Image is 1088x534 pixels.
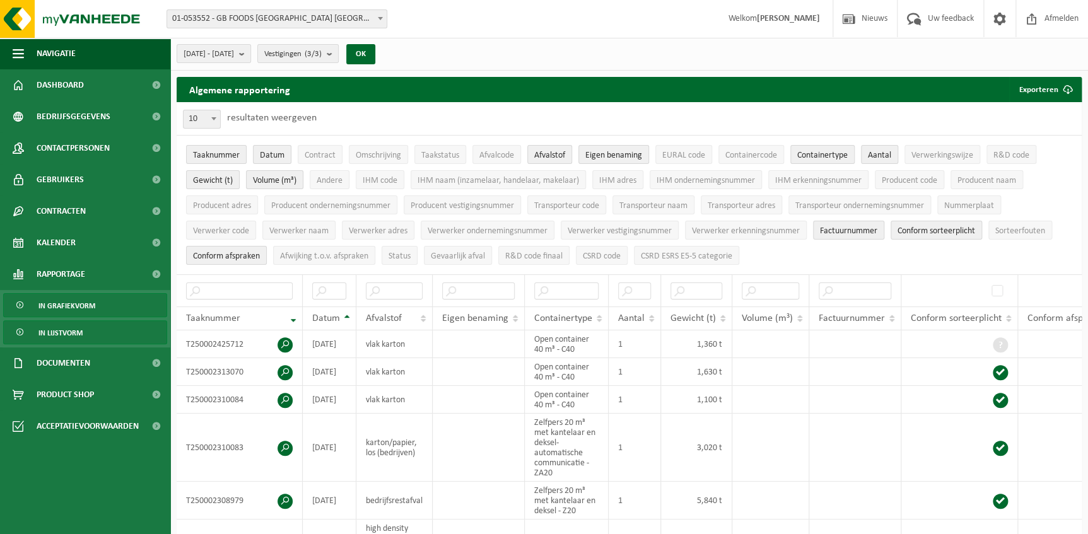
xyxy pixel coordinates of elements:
[944,201,994,211] span: Nummerplaat
[37,258,85,290] span: Rapportage
[609,330,661,358] td: 1
[428,226,547,236] span: Verwerker ondernemingsnummer
[356,386,433,414] td: vlak karton
[271,201,390,211] span: Producent ondernemingsnummer
[650,170,762,189] button: IHM ondernemingsnummerIHM ondernemingsnummer: Activate to sort
[421,151,459,160] span: Taakstatus
[525,386,609,414] td: Open container 40 m³ - C40
[904,145,980,164] button: VerwerkingswijzeVerwerkingswijze: Activate to sort
[655,145,712,164] button: EURAL codeEURAL code: Activate to sort
[264,45,322,64] span: Vestigingen
[349,226,407,236] span: Verwerker adres
[1009,77,1080,102] button: Exporteren
[576,246,628,265] button: CSRD codeCSRD code: Activate to sort
[177,358,303,386] td: T250002313070
[692,226,800,236] span: Verwerker erkenningsnummer
[411,170,586,189] button: IHM naam (inzamelaar, handelaar, makelaar)IHM naam (inzamelaar, handelaar, makelaar): Activate to...
[790,145,855,164] button: ContainertypeContainertype: Activate to sort
[312,313,340,323] span: Datum
[424,246,492,265] button: Gevaarlijk afval : Activate to sort
[662,151,705,160] span: EURAL code
[472,145,521,164] button: AfvalcodeAfvalcode: Activate to sort
[177,44,251,63] button: [DATE] - [DATE]
[861,145,898,164] button: AantalAantal: Activate to sort
[568,226,672,236] span: Verwerker vestigingsnummer
[634,246,739,265] button: CSRD ESRS E5-5 categorieCSRD ESRS E5-5 categorie: Activate to sort
[525,414,609,482] td: Zelfpers 20 m³ met kantelaar en deksel-automatische communicatie - ZA20
[911,313,1002,323] span: Conform sorteerplicht
[3,320,167,344] a: In lijstvorm
[421,221,554,240] button: Verwerker ondernemingsnummerVerwerker ondernemingsnummer: Activate to sort
[534,313,592,323] span: Containertype
[988,221,1052,240] button: SorteerfoutenSorteerfouten: Activate to sort
[619,201,687,211] span: Transporteur naam
[177,414,303,482] td: T250002310083
[795,201,924,211] span: Transporteur ondernemingsnummer
[708,201,775,211] span: Transporteur adres
[875,170,944,189] button: Producent codeProducent code: Activate to sort
[592,170,643,189] button: IHM adresIHM adres: Activate to sort
[788,195,931,214] button: Transporteur ondernemingsnummerTransporteur ondernemingsnummer : Activate to sort
[937,195,1001,214] button: NummerplaatNummerplaat: Activate to sort
[431,252,485,261] span: Gevaarlijk afval
[414,145,466,164] button: TaakstatusTaakstatus: Activate to sort
[411,201,514,211] span: Producent vestigingsnummer
[609,358,661,386] td: 1
[37,164,84,195] span: Gebruikers
[670,313,716,323] span: Gewicht (t)
[37,379,94,410] span: Product Shop
[819,313,885,323] span: Factuurnummer
[303,414,356,482] td: [DATE]
[742,313,793,323] span: Volume (m³)
[404,195,521,214] button: Producent vestigingsnummerProducent vestigingsnummer: Activate to sort
[775,176,862,185] span: IHM erkenningsnummer
[356,151,401,160] span: Omschrijving
[986,145,1036,164] button: R&D codeR&amp;D code: Activate to sort
[612,195,694,214] button: Transporteur naamTransporteur naam: Activate to sort
[525,482,609,519] td: Zelfpers 20 m³ met kantelaar en deksel - Z20
[37,227,76,258] span: Kalender
[193,176,233,185] span: Gewicht (t)
[891,221,982,240] button: Conform sorteerplicht : Activate to sort
[37,38,76,69] span: Navigatie
[269,226,329,236] span: Verwerker naam
[661,482,732,519] td: 5,840 t
[527,195,606,214] button: Transporteur codeTransporteur code: Activate to sort
[177,77,303,102] h2: Algemene rapportering
[442,313,508,323] span: Eigen benaming
[37,195,86,227] span: Contracten
[305,151,336,160] span: Contract
[911,151,973,160] span: Verwerkingswijze
[768,170,869,189] button: IHM erkenningsnummerIHM erkenningsnummer: Activate to sort
[186,145,247,164] button: TaaknummerTaaknummer: Activate to remove sorting
[184,110,220,128] span: 10
[186,313,240,323] span: Taaknummer
[356,482,433,519] td: bedrijfsrestafval
[561,221,679,240] button: Verwerker vestigingsnummerVerwerker vestigingsnummer: Activate to sort
[303,330,356,358] td: [DATE]
[534,151,565,160] span: Afvalstof
[661,414,732,482] td: 3,020 t
[303,482,356,519] td: [DATE]
[534,201,599,211] span: Transporteur code
[525,358,609,386] td: Open container 40 m³ - C40
[609,414,661,482] td: 1
[37,347,90,379] span: Documenten
[505,252,563,261] span: R&D code finaal
[882,176,937,185] span: Producent code
[303,358,356,386] td: [DATE]
[193,252,260,261] span: Conform afspraken
[346,44,375,64] button: OK
[37,69,84,101] span: Dashboard
[177,386,303,414] td: T250002310084
[193,151,240,160] span: Taaknummer
[3,293,167,317] a: In grafiekvorm
[995,226,1045,236] span: Sorteerfouten
[757,14,820,23] strong: [PERSON_NAME]
[957,176,1016,185] span: Producent naam
[246,170,303,189] button: Volume (m³)Volume (m³): Activate to sort
[363,176,397,185] span: IHM code
[349,145,408,164] button: OmschrijvingOmschrijving: Activate to sort
[262,221,336,240] button: Verwerker naamVerwerker naam: Activate to sort
[479,151,514,160] span: Afvalcode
